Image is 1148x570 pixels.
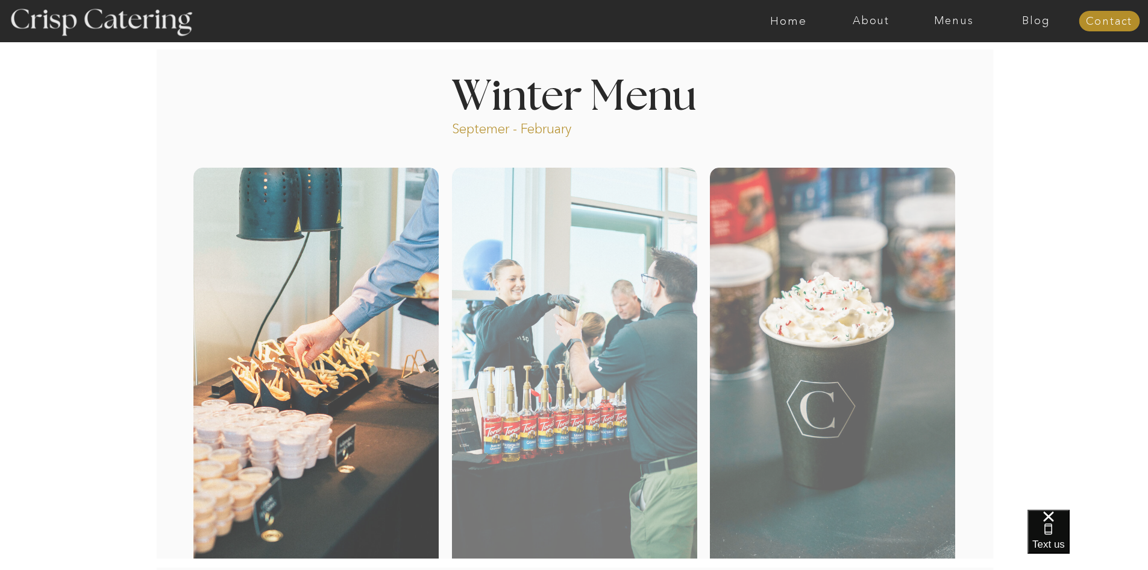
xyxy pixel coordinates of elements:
a: Contact [1079,16,1140,28]
a: Home [747,15,830,27]
iframe: podium webchat widget bubble [1027,510,1148,570]
a: About [830,15,912,27]
a: Menus [912,15,995,27]
a: Blog [995,15,1077,27]
h1: Winter Menu [407,76,742,112]
p: Septemer - February [452,120,618,134]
